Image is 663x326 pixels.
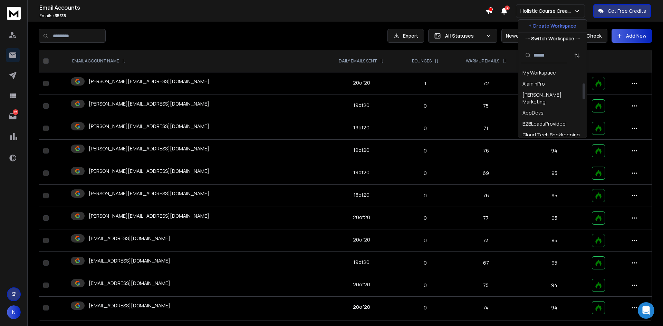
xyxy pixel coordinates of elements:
[404,282,447,289] p: 0
[451,95,521,117] td: 75
[339,58,377,64] p: DAILY EMAILS SENT
[7,7,21,20] img: logo
[451,274,521,297] td: 75
[353,281,370,288] div: 20 of 20
[522,80,545,87] div: AlaminPro
[404,102,447,109] p: 0
[89,123,209,130] p: [PERSON_NAME][EMAIL_ADDRESS][DOMAIN_NAME]
[608,8,646,14] p: Get Free Credits
[89,100,209,107] p: [PERSON_NAME][EMAIL_ADDRESS][DOMAIN_NAME]
[612,29,652,43] button: Add New
[445,32,483,39] p: All Statuses
[353,169,369,176] div: 19 of 20
[521,185,588,207] td: 95
[6,109,20,123] a: 23
[89,78,209,85] p: [PERSON_NAME][EMAIL_ADDRESS][DOMAIN_NAME]
[404,80,447,87] p: 1
[353,147,369,154] div: 19 of 20
[55,13,66,19] span: 35 / 35
[638,302,654,319] div: Open Intercom Messenger
[89,302,170,309] p: [EMAIL_ADDRESS][DOMAIN_NAME]
[521,229,588,252] td: 95
[451,229,521,252] td: 73
[505,6,510,10] span: 4
[521,162,588,185] td: 95
[451,185,521,207] td: 76
[451,140,521,162] td: 76
[404,170,447,177] p: 0
[521,140,588,162] td: 94
[521,252,588,274] td: 95
[353,79,370,86] div: 20 of 20
[451,162,521,185] td: 69
[89,257,170,264] p: [EMAIL_ADDRESS][DOMAIN_NAME]
[39,13,486,19] p: Emails :
[518,20,587,32] button: + Create Workspace
[593,4,651,18] button: Get Free Credits
[522,120,566,127] div: B2BLeadsProvided
[13,109,18,115] p: 23
[39,3,486,12] h1: Email Accounts
[529,22,576,29] p: + Create Workspace
[521,207,588,229] td: 95
[89,145,209,152] p: [PERSON_NAME][EMAIL_ADDRESS][DOMAIN_NAME]
[89,213,209,219] p: [PERSON_NAME][EMAIL_ADDRESS][DOMAIN_NAME]
[522,69,556,76] div: My Workspace
[412,58,432,64] p: BOUNCES
[522,91,583,105] div: [PERSON_NAME] Marketing
[451,117,521,140] td: 71
[387,29,424,43] button: Export
[404,215,447,221] p: 0
[353,259,369,266] div: 19 of 20
[522,131,580,138] div: Cloud Tech Bookkeeping
[501,29,546,43] button: Newest
[89,190,209,197] p: [PERSON_NAME][EMAIL_ADDRESS][DOMAIN_NAME]
[522,109,544,116] div: AppDevs
[353,304,370,310] div: 20 of 20
[404,259,447,266] p: 0
[72,58,126,64] div: EMAIL ACCOUNT NAME
[404,237,447,244] p: 0
[451,207,521,229] td: 77
[7,305,21,319] button: N
[521,297,588,319] td: 94
[466,58,499,64] p: WARMUP EMAILS
[404,147,447,154] p: 0
[451,72,521,95] td: 72
[521,274,588,297] td: 94
[353,214,370,221] div: 20 of 20
[404,125,447,132] p: 0
[89,280,170,287] p: [EMAIL_ADDRESS][DOMAIN_NAME]
[89,168,209,175] p: [PERSON_NAME][EMAIL_ADDRESS][DOMAIN_NAME]
[353,102,369,109] div: 19 of 20
[89,235,170,242] p: [EMAIL_ADDRESS][DOMAIN_NAME]
[451,297,521,319] td: 74
[404,192,447,199] p: 0
[404,304,447,311] p: 0
[570,49,584,62] button: Sort by Sort A-Z
[354,191,369,198] div: 18 of 20
[451,252,521,274] td: 67
[353,236,370,243] div: 20 of 20
[520,8,574,14] p: Holistic Course Creator
[525,35,580,42] p: --- Switch Workspace ---
[353,124,369,131] div: 19 of 20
